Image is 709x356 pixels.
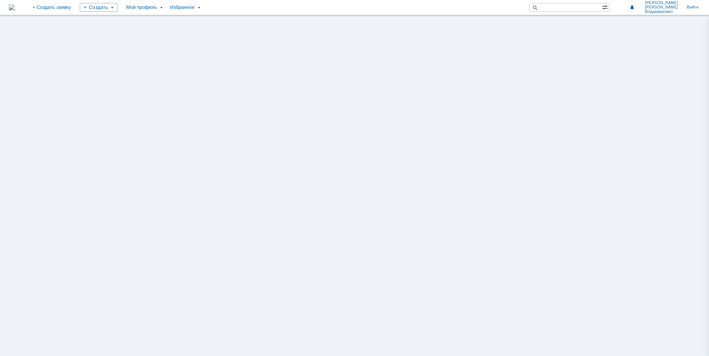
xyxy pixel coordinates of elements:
img: logo [9,4,15,10]
span: Расширенный поиск [602,3,609,10]
a: Перейти на домашнюю страницу [9,4,15,10]
span: Владимирович [645,10,678,14]
div: Создать [80,3,117,12]
span: [PERSON_NAME] [645,1,678,5]
span: [PERSON_NAME] [645,5,678,10]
